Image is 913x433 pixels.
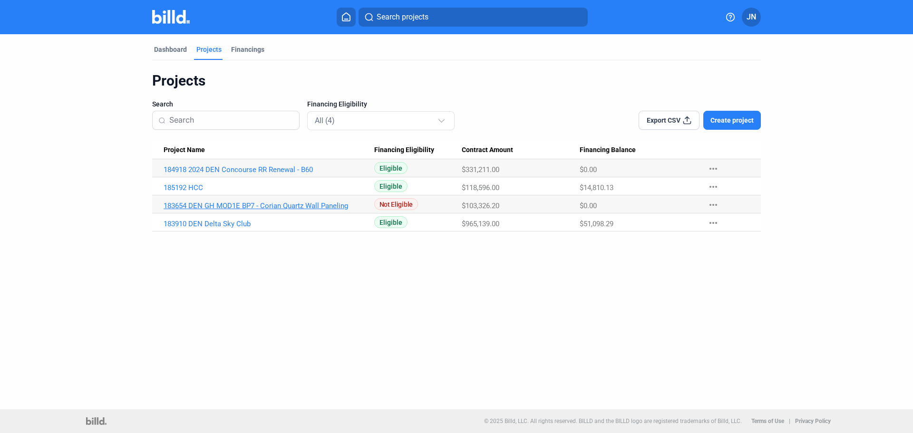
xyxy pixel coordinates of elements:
mat-icon: more_horiz [708,199,719,211]
button: Search projects [359,8,588,27]
span: Search projects [377,11,428,23]
a: 184918 2024 DEN Concourse RR Renewal - B60 [164,165,374,174]
a: 183654 DEN GH MOD1E BP7 - Corian Quartz Wall Paneling [164,202,374,210]
span: Export CSV [647,115,680,125]
div: Financings [231,45,264,54]
span: $103,326.20 [462,202,499,210]
span: $118,596.00 [462,183,499,192]
div: Projects [152,72,761,90]
mat-icon: more_horiz [708,217,719,229]
span: $51,098.29 [580,220,613,228]
a: 185192 HCC [164,183,374,192]
mat-select-trigger: All (4) [315,116,335,125]
span: $0.00 [580,165,597,174]
div: Project Name [164,146,374,154]
div: Financing Balance [580,146,698,154]
span: Financing Eligibility [307,99,367,109]
span: Financing Eligibility [374,146,434,154]
span: Not Eligible [374,198,418,210]
div: Projects [196,45,222,54]
a: 183910 DEN Delta Sky Club [164,220,374,228]
span: Create project [710,115,754,125]
input: Search [169,110,293,130]
mat-icon: more_horiz [708,163,719,174]
button: JN [742,8,761,27]
span: Project Name [164,146,205,154]
b: Privacy Policy [795,418,831,424]
span: Contract Amount [462,146,513,154]
span: Search [152,99,173,109]
span: $0.00 [580,202,597,210]
div: Dashboard [154,45,187,54]
mat-icon: more_horiz [708,181,719,192]
div: Contract Amount [462,146,580,154]
p: | [789,418,790,424]
button: Create project [703,111,761,130]
img: logo [86,417,107,425]
span: Eligible [374,216,408,228]
span: $14,810.13 [580,183,613,192]
span: Eligible [374,162,408,174]
div: Financing Eligibility [374,146,462,154]
p: © 2025 Billd, LLC. All rights reserved. BILLD and the BILLD logo are registered trademarks of Bil... [484,418,742,424]
b: Terms of Use [751,418,784,424]
img: Billd Company Logo [152,10,190,24]
span: $331,211.00 [462,165,499,174]
span: Eligible [374,180,408,192]
span: JN [747,11,756,23]
span: Financing Balance [580,146,636,154]
button: Export CSV [639,111,699,130]
span: $965,139.00 [462,220,499,228]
